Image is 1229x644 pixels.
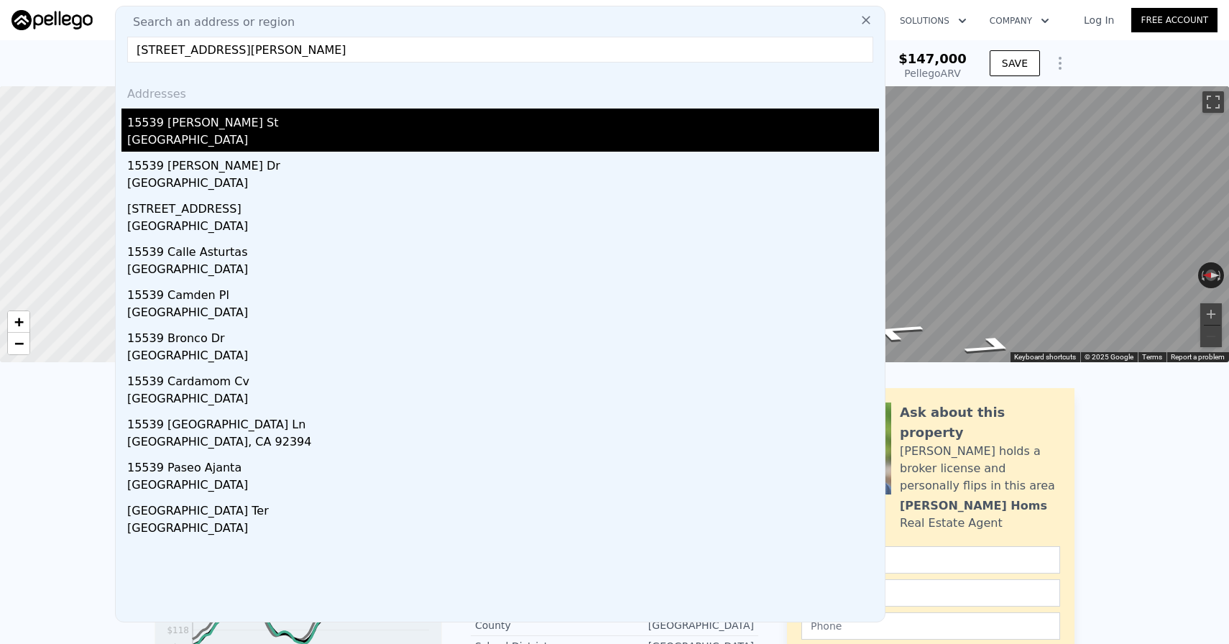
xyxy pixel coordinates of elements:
button: Toggle fullscreen view [1202,91,1224,113]
div: Map [658,86,1229,362]
div: [GEOGRAPHIC_DATA] [127,175,879,195]
a: Free Account [1131,8,1218,32]
div: 15539 Cardamom Cv [127,367,879,390]
div: [GEOGRAPHIC_DATA] [127,347,879,367]
button: Company [978,8,1061,34]
button: SAVE [990,50,1040,76]
div: 15539 [PERSON_NAME] Dr [127,152,879,175]
div: 15539 Bronco Dr [127,324,879,347]
div: [GEOGRAPHIC_DATA], CA 92394 [127,433,879,454]
a: Report a problem [1171,353,1225,361]
a: Log In [1067,13,1131,27]
div: [GEOGRAPHIC_DATA] Ter [127,497,879,520]
span: − [14,334,24,352]
input: Enter an address, city, region, neighborhood or zip code [127,37,873,63]
div: [PERSON_NAME] holds a broker license and personally flips in this area [900,443,1060,494]
tspan: $118 [167,625,189,635]
div: 15539 [GEOGRAPHIC_DATA] Ln [127,410,879,433]
button: Zoom out [1200,326,1222,347]
button: Show Options [1046,49,1074,78]
button: Keyboard shortcuts [1014,352,1076,362]
button: Zoom in [1200,303,1222,325]
span: Search an address or region [121,14,295,31]
div: [GEOGRAPHIC_DATA] [127,218,879,238]
span: $147,000 [898,51,967,66]
path: Go Southwest, Mills Station Rd [942,331,1040,360]
a: Terms (opens in new tab) [1142,353,1162,361]
button: Reset the view [1198,270,1224,280]
span: © 2025 Google [1085,353,1133,361]
div: [GEOGRAPHIC_DATA] [127,477,879,497]
input: Phone [801,612,1060,640]
div: Addresses [121,74,879,109]
button: Rotate clockwise [1217,262,1225,288]
div: Ask about this property [900,402,1060,443]
div: [GEOGRAPHIC_DATA] [127,261,879,281]
div: Street View [658,86,1229,362]
path: Go Northeast, Mills Station Rd [847,317,947,346]
a: Zoom in [8,311,29,333]
input: Email [801,579,1060,607]
span: + [14,313,24,331]
div: [STREET_ADDRESS] [127,195,879,218]
input: Name [801,546,1060,574]
div: 15539 Calle Asturtas [127,238,879,261]
div: [GEOGRAPHIC_DATA] [127,304,879,324]
div: [GEOGRAPHIC_DATA] [614,618,754,632]
div: [PERSON_NAME] Homs [900,497,1047,515]
a: Zoom out [8,333,29,354]
img: Pellego [11,10,93,30]
button: Rotate counterclockwise [1198,262,1206,288]
button: Solutions [888,8,978,34]
div: Real Estate Agent [900,515,1003,532]
div: County [475,618,614,632]
div: 15539 Paseo Ajanta [127,454,879,477]
div: 15539 [PERSON_NAME] St [127,109,879,132]
div: 15539 Camden Pl [127,281,879,304]
div: [GEOGRAPHIC_DATA] [127,520,879,540]
div: [GEOGRAPHIC_DATA] [127,390,879,410]
div: Pellego ARV [898,66,967,80]
div: [GEOGRAPHIC_DATA] [127,132,879,152]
